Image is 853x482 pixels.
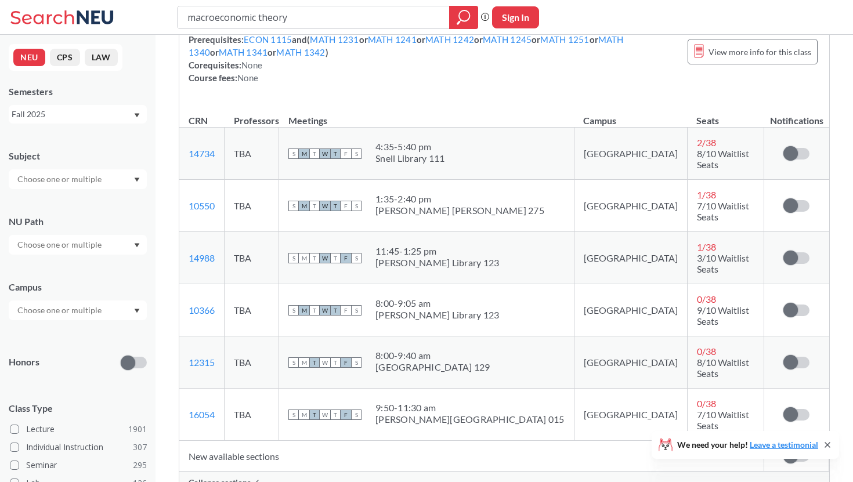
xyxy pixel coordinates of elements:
[687,103,764,128] th: Seats
[709,45,811,59] span: View more info for this class
[13,49,45,66] button: NEU
[697,252,749,274] span: 3/10 Waitlist Seats
[320,201,330,211] span: W
[457,9,471,26] svg: magnifying glass
[179,441,764,472] td: New available sections
[697,148,749,170] span: 8/10 Waitlist Seats
[425,34,474,45] a: MATH 1242
[237,73,258,83] span: None
[10,422,147,437] label: Lecture
[375,350,490,361] div: 8:00 - 9:40 am
[12,303,109,317] input: Choose one or multiple
[375,141,444,153] div: 4:35 - 5:40 pm
[189,200,215,211] a: 10550
[189,252,215,263] a: 14988
[9,150,147,162] div: Subject
[375,257,499,269] div: [PERSON_NAME] Library 123
[540,34,589,45] a: MATH 1251
[9,215,147,228] div: NU Path
[697,409,749,431] span: 7/10 Waitlist Seats
[189,20,676,84] div: NUPaths: Prerequisites: and ( or or or or or or or ) Corequisites: Course fees:
[219,47,268,57] a: MATH 1341
[375,298,499,309] div: 8:00 - 9:05 am
[351,148,362,159] span: S
[697,137,716,148] span: 2 / 38
[320,409,330,420] span: W
[189,409,215,420] a: 16054
[9,235,147,255] div: Dropdown arrow
[12,172,109,186] input: Choose one or multiple
[310,34,359,45] a: MATH 1231
[225,103,279,128] th: Professors
[189,148,215,159] a: 14734
[134,177,140,182] svg: Dropdown arrow
[492,6,539,28] button: Sign In
[133,441,147,454] span: 307
[9,356,39,369] p: Honors
[9,281,147,293] div: Campus
[330,305,341,316] span: T
[320,357,330,368] span: W
[341,148,351,159] span: F
[225,389,279,441] td: TBA
[483,34,532,45] a: MATH 1245
[9,85,147,98] div: Semesters
[128,423,147,436] span: 1901
[299,253,309,263] span: M
[320,253,330,263] span: W
[225,336,279,389] td: TBA
[9,402,147,415] span: Class Type
[288,409,299,420] span: S
[330,148,341,159] span: T
[299,148,309,159] span: M
[574,336,687,389] td: [GEOGRAPHIC_DATA]
[375,193,544,205] div: 1:35 - 2:40 pm
[330,357,341,368] span: T
[341,357,351,368] span: F
[299,409,309,420] span: M
[320,148,330,159] span: W
[697,357,749,379] span: 8/10 Waitlist Seats
[288,148,299,159] span: S
[309,305,320,316] span: T
[299,201,309,211] span: M
[186,8,441,27] input: Class, professor, course number, "phrase"
[299,357,309,368] span: M
[85,49,118,66] button: LAW
[375,361,490,373] div: [GEOGRAPHIC_DATA] 129
[697,293,716,305] span: 0 / 38
[244,34,292,45] a: ECON 1115
[697,241,716,252] span: 1 / 38
[574,389,687,441] td: [GEOGRAPHIC_DATA]
[574,232,687,284] td: [GEOGRAPHIC_DATA]
[697,305,749,327] span: 9/10 Waitlist Seats
[750,440,818,450] a: Leave a testimonial
[241,60,262,70] span: None
[309,148,320,159] span: T
[697,346,716,357] span: 0 / 38
[189,357,215,368] a: 12315
[341,253,351,263] span: F
[375,205,544,216] div: [PERSON_NAME] [PERSON_NAME] 275
[12,108,133,121] div: Fall 2025
[10,440,147,455] label: Individual Instruction
[368,34,417,45] a: MATH 1241
[351,305,362,316] span: S
[279,103,574,128] th: Meetings
[50,49,80,66] button: CPS
[341,201,351,211] span: F
[320,305,330,316] span: W
[309,357,320,368] span: T
[288,253,299,263] span: S
[375,414,565,425] div: [PERSON_NAME][GEOGRAPHIC_DATA] 015
[134,309,140,313] svg: Dropdown arrow
[276,47,325,57] a: MATH 1342
[449,6,478,29] div: magnifying glass
[134,113,140,118] svg: Dropdown arrow
[574,284,687,336] td: [GEOGRAPHIC_DATA]
[351,409,362,420] span: S
[330,409,341,420] span: T
[9,105,147,124] div: Fall 2025Dropdown arrow
[9,300,147,320] div: Dropdown arrow
[351,253,362,263] span: S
